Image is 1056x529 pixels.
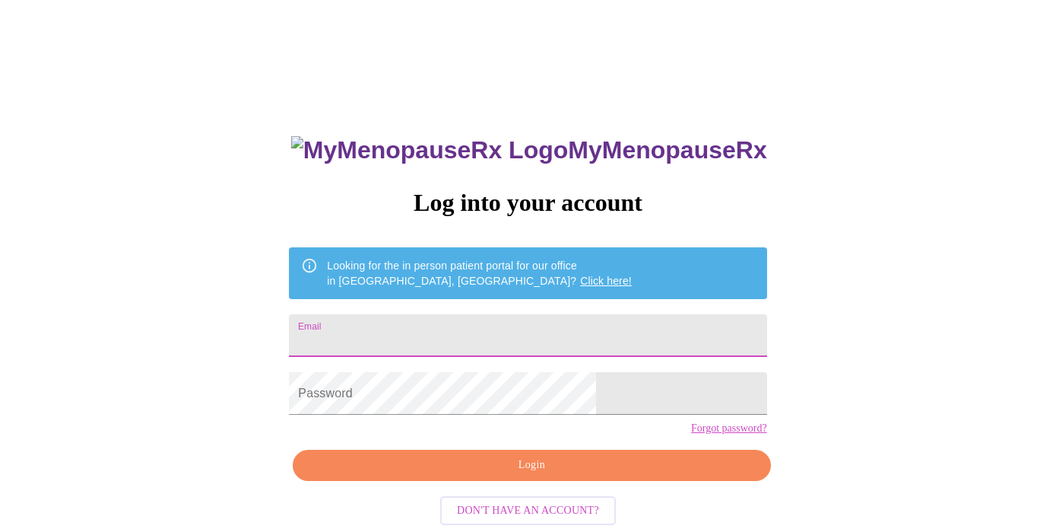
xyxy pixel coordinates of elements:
img: MyMenopauseRx Logo [291,136,568,164]
div: Looking for the in person patient portal for our office in [GEOGRAPHIC_DATA], [GEOGRAPHIC_DATA]? [327,252,632,295]
button: Login [293,450,770,481]
a: Click here! [580,275,632,287]
a: Don't have an account? [436,502,620,515]
span: Don't have an account? [457,502,599,521]
h3: MyMenopauseRx [291,136,767,164]
span: Login [310,456,753,475]
h3: Log into your account [289,189,766,217]
button: Don't have an account? [440,496,616,526]
a: Forgot password? [691,422,767,435]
